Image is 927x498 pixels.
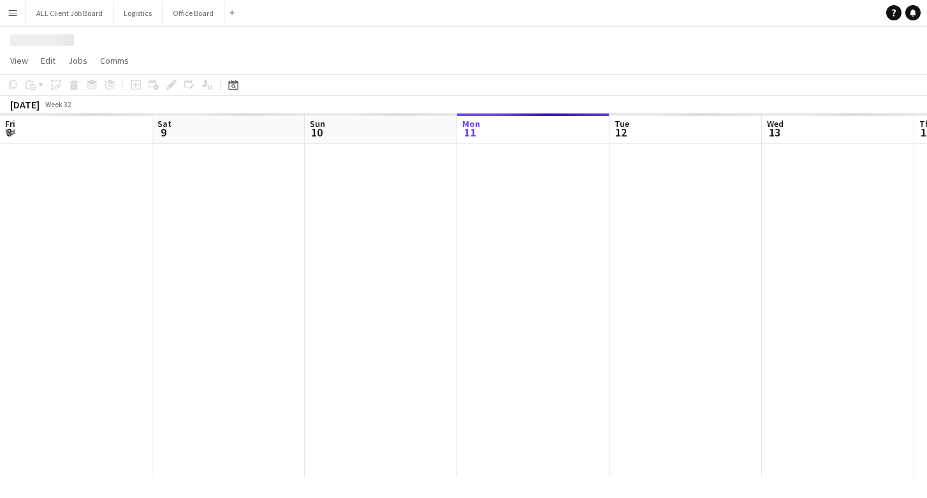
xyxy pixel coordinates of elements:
[36,52,61,69] a: Edit
[308,125,325,140] span: 10
[310,118,325,129] span: Sun
[767,118,784,129] span: Wed
[68,55,87,66] span: Jobs
[156,125,172,140] span: 9
[26,1,113,26] button: ALL Client Job Board
[157,118,172,129] span: Sat
[41,55,55,66] span: Edit
[95,52,134,69] a: Comms
[3,125,15,140] span: 8
[5,52,33,69] a: View
[63,52,92,69] a: Jobs
[100,55,129,66] span: Comms
[113,1,163,26] button: Logistics
[615,118,629,129] span: Tue
[460,125,480,140] span: 11
[5,118,15,129] span: Fri
[10,55,28,66] span: View
[765,125,784,140] span: 13
[42,99,74,109] span: Week 32
[613,125,629,140] span: 12
[10,98,40,111] div: [DATE]
[163,1,224,26] button: Office Board
[462,118,480,129] span: Mon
